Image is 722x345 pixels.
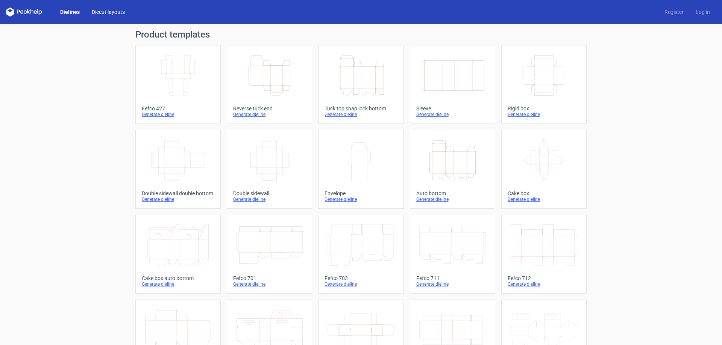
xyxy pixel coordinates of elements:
[54,8,86,16] a: Dielines
[227,45,312,124] a: Reverse tuck endGenerate dieline
[227,130,312,209] a: Double sidewallGenerate dieline
[325,196,397,202] div: Generate dieline
[142,111,214,118] div: Generate dieline
[325,111,397,118] div: Generate dieline
[86,8,131,16] a: Diecut layouts
[501,130,587,209] a: Cake boxGenerate dieline
[325,275,397,281] div: Fefco 703
[410,45,495,124] a: SleeveGenerate dieline
[508,190,580,196] div: Cake box
[318,215,403,294] a: Fefco 703Generate dieline
[508,281,580,287] div: Generate dieline
[508,105,580,111] div: Rigid box
[318,130,403,209] a: EnvelopeGenerate dieline
[233,281,306,287] div: Generate dieline
[227,215,312,294] a: Fefco 701Generate dieline
[416,111,489,118] div: Generate dieline
[325,105,397,111] div: Tuck top snap lock bottom
[410,215,495,294] a: Fefco 711Generate dieline
[508,111,580,118] div: Generate dieline
[233,111,306,118] div: Generate dieline
[501,45,587,124] a: Rigid boxGenerate dieline
[233,105,306,111] div: Reverse tuck end
[142,105,214,111] div: Fefco 427
[318,45,403,124] a: Tuck top snap lock bottomGenerate dieline
[416,196,489,202] div: Generate dieline
[416,281,489,287] div: Generate dieline
[501,215,587,294] a: Fefco 712Generate dieline
[135,215,221,294] a: Cake box auto bottomGenerate dieline
[142,275,214,281] div: Cake box auto bottom
[416,105,489,111] div: Sleeve
[135,45,221,124] a: Fefco 427Generate dieline
[325,190,397,196] div: Envelope
[508,275,580,281] div: Fefco 712
[416,190,489,196] div: Auto bottom
[690,8,716,16] a: Log in
[416,275,489,281] div: Fefco 711
[135,130,221,209] a: Double sidewall double bottomGenerate dieline
[410,130,495,209] a: Auto bottomGenerate dieline
[142,190,214,196] div: Double sidewall double bottom
[233,190,306,196] div: Double sidewall
[233,196,306,202] div: Generate dieline
[135,30,587,39] h1: Product templates
[142,281,214,287] div: Generate dieline
[508,196,580,202] div: Generate dieline
[658,8,690,16] a: Register
[325,281,397,287] div: Generate dieline
[233,275,306,281] div: Fefco 701
[142,196,214,202] div: Generate dieline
